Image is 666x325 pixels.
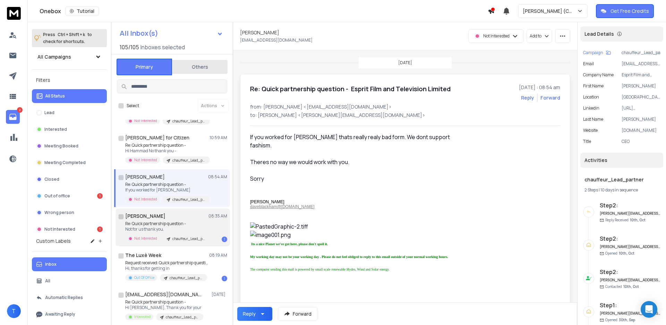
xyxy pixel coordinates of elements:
h3: Custom Labels [36,238,71,245]
button: All Campaigns [32,50,107,64]
button: Reply [521,94,534,101]
p: Contacted [605,284,639,289]
p: Esprit Film and Television Limited [622,72,660,78]
h1: chauffeur_Lead_partner [584,176,659,183]
button: T [7,304,21,318]
h6: [PERSON_NAME][EMAIL_ADDRESS][DOMAIN_NAME] [600,311,660,316]
span: 10th, Oct [630,217,646,222]
p: Get Free Credits [610,8,649,15]
span: 10th, Oct [619,251,634,256]
button: Reply [237,307,272,321]
p: [GEOGRAPHIC_DATA], [GEOGRAPHIC_DATA], [GEOGRAPHIC_DATA] [622,94,660,100]
button: Closed [32,172,107,186]
img: image001.png [250,231,453,239]
p: chauffeur_Lead_partner [166,315,199,320]
div: Onebox [40,6,488,16]
button: Out of office1 [32,189,107,203]
p: Opened [605,251,634,256]
p: Hi, thanks for getting in [125,266,208,271]
p: Not for us thank you. [125,226,208,232]
p: Automatic Replies [45,295,83,300]
p: [PERSON_NAME] (Cold) [523,8,577,15]
p: Not Interested [483,33,510,39]
p: Wrong person [44,210,74,215]
p: Not Interested [134,197,157,202]
h1: [PERSON_NAME] [125,213,165,220]
h1: [PERSON_NAME] for Citizen [125,134,189,141]
button: All Status [32,89,107,103]
div: 1 [222,237,227,242]
button: Others [172,59,228,75]
h6: Step 2 : [600,268,660,276]
h6: Step 2 : [600,201,660,209]
p: 08:54 AM [208,174,227,180]
div: [PERSON_NAME] [250,199,453,204]
p: location [583,94,599,100]
p: [PERSON_NAME] [622,117,660,122]
p: Campaign [583,50,603,55]
button: All Inbox(s) [114,26,229,40]
font: The computer sending this mail is powered by small scale renewable Hydro, Wind and Solar energy. [250,267,390,271]
div: Open Intercom Messenger [641,301,657,318]
h1: [PERSON_NAME] [240,29,279,36]
button: Meeting Completed [32,156,107,170]
p: Lead [44,110,54,116]
p: Interested [134,314,151,319]
p: [DATE] [398,60,412,66]
h1: All Inbox(s) [120,30,158,37]
p: Reply Received [605,217,646,223]
label: Select [127,103,139,109]
h3: Filters [32,75,107,85]
p: 08:19 AM [209,253,227,258]
div: Activities [580,153,663,168]
h6: [PERSON_NAME][EMAIL_ADDRESS][DOMAIN_NAME] [600,211,660,216]
a: 2 [6,110,20,124]
p: [DATE] [212,292,227,297]
p: Out Of Office [134,275,154,280]
p: Opened [605,317,635,323]
p: [EMAIL_ADDRESS][DOMAIN_NAME] [622,61,660,67]
button: Lead [32,106,107,120]
p: Re: Quick partnership question - [125,143,208,148]
p: chauffeur_Lead_partner [172,119,206,124]
button: Forward [278,307,317,321]
div: Sorry [250,174,453,183]
p: [DOMAIN_NAME] [622,128,660,133]
p: 08:35 AM [208,213,227,219]
p: Out of office [44,193,70,199]
button: Awaiting Reply [32,307,107,321]
button: Wrong person [32,206,107,220]
p: Not Interested [134,157,157,163]
button: All [32,274,107,288]
span: 105 / 105 [120,43,139,51]
p: Meeting Completed [44,160,86,165]
p: Re: Quick partnership question - [125,299,203,305]
p: Interested [44,127,67,132]
font: Planet we've got here, please don't spoil it. [265,242,328,246]
span: 10 days in sequence [600,187,638,193]
p: from: [PERSON_NAME] <[EMAIL_ADDRESS][DOMAIN_NAME]> [250,103,560,110]
div: Theres no way we would work with you. [250,158,453,166]
button: Get Free Credits [596,4,654,18]
p: All [45,278,50,284]
p: website [583,128,598,133]
p: All Status [45,93,65,99]
h6: [PERSON_NAME][EMAIL_ADDRESS][DOMAIN_NAME] [600,277,660,283]
span: 10th, Oct [623,284,639,289]
p: 2 [17,107,23,113]
h1: [EMAIL_ADDRESS][DOMAIN_NAME] [125,291,202,298]
p: Lead Details [584,31,614,37]
p: Not Interested [44,226,75,232]
p: chauffeur_Lead_partner [622,50,660,55]
button: Automatic Replies [32,291,107,305]
p: Awaiting Reply [45,311,75,317]
h1: [PERSON_NAME] [125,173,165,180]
span: Its a nice [251,242,265,246]
p: Request received: Quick partnership question [125,260,208,266]
p: to: [PERSON_NAME] <[PERSON_NAME][EMAIL_ADDRESS][DOMAIN_NAME]> [250,112,560,119]
p: Re: Quick partnership question - [125,182,208,187]
p: chauffeur_Lead_partner [172,158,206,163]
h3: Inboxes selected [140,43,185,51]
